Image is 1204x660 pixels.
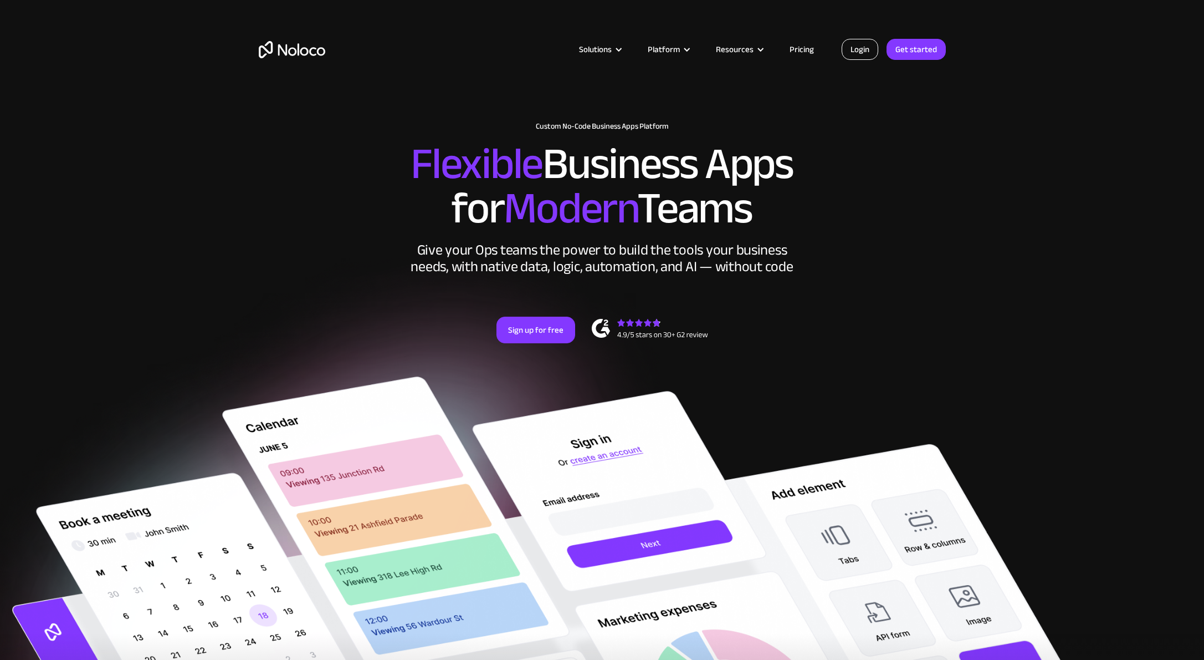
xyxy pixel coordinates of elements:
[496,317,575,343] a: Sign up for free
[411,123,542,205] span: Flexible
[504,167,637,250] span: Modern
[408,242,796,275] div: Give your Ops teams the power to build the tools your business needs, with native data, logic, au...
[579,42,612,57] div: Solutions
[702,42,776,57] div: Resources
[716,42,754,57] div: Resources
[887,39,946,60] a: Get started
[259,122,946,131] h1: Custom No-Code Business Apps Platform
[259,142,946,231] h2: Business Apps for Teams
[842,39,878,60] a: Login
[259,41,325,58] a: home
[648,42,680,57] div: Platform
[776,42,828,57] a: Pricing
[634,42,702,57] div: Platform
[565,42,634,57] div: Solutions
